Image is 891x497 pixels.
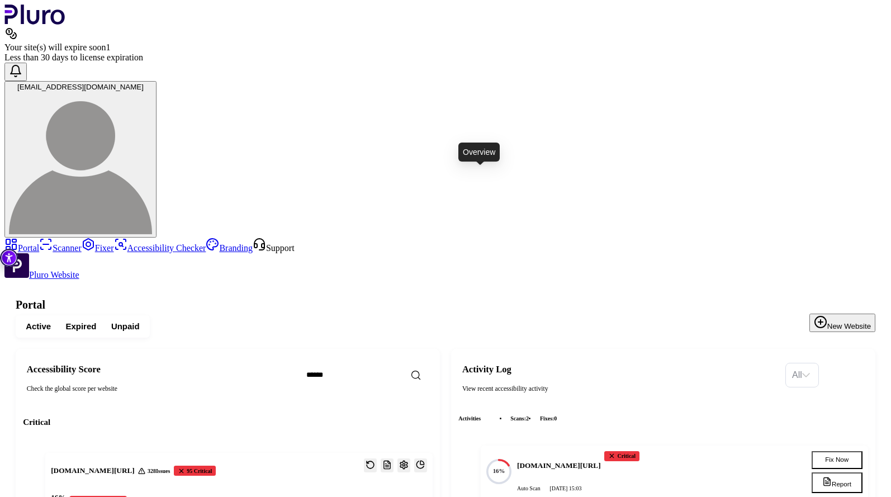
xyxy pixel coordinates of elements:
[536,414,561,424] li: fixes :
[493,467,505,474] text: 16%
[462,364,778,375] h2: Activity Log
[809,314,875,332] button: New Website
[507,414,533,424] li: scans :
[458,143,500,162] div: Overview
[4,42,887,53] div: Your site(s) will expire soon
[812,472,862,493] button: Report
[554,415,557,422] span: 0
[23,417,433,428] h3: Critical
[9,91,152,234] img: lmwapwap@gmail.com
[111,321,140,332] span: Unpaid
[114,243,206,253] a: Accessibility Checker
[4,81,157,238] button: [EMAIL_ADDRESS][DOMAIN_NAME]lmwapwap@gmail.com
[106,42,110,52] span: 1
[517,485,797,492] div: Auto Scan [DATE] 15:03
[462,385,778,394] div: View recent accessibility activity
[174,466,216,476] div: 95 Critical
[812,451,862,469] button: Fix Now
[16,299,875,311] h1: Portal
[27,385,292,394] div: Check the global score per website
[299,365,459,385] input: Search
[517,461,601,471] h4: [DOMAIN_NAME][URL]
[785,363,819,387] div: Set sorting
[604,451,639,461] div: Critical
[26,321,51,332] span: Active
[51,466,135,476] h3: [DOMAIN_NAME][URL]
[253,243,295,253] a: Open Support screen
[4,243,39,253] a: Portal
[18,318,58,335] button: Active
[397,458,410,473] button: Open settings
[17,83,144,91] span: [EMAIL_ADDRESS][DOMAIN_NAME]
[414,458,427,473] button: Open website overview
[39,243,82,253] a: Scanner
[381,458,394,473] button: Reports
[206,243,253,253] a: Branding
[104,318,147,335] button: Unpaid
[4,238,887,280] aside: Sidebar menu
[364,458,377,473] button: Reset the cache
[458,409,868,429] div: Activities
[66,321,97,332] span: Expired
[4,63,27,81] button: Open notifications, you have undefined new notifications
[4,17,65,26] a: Logo
[4,53,887,63] div: Less than 30 days to license expiration
[82,243,114,253] a: Fixer
[4,270,79,280] a: Open Pluro Website
[27,364,292,375] h2: Accessibility Score
[138,467,170,475] div: 328 Issues
[526,415,529,422] span: 2
[58,318,103,335] button: Expired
